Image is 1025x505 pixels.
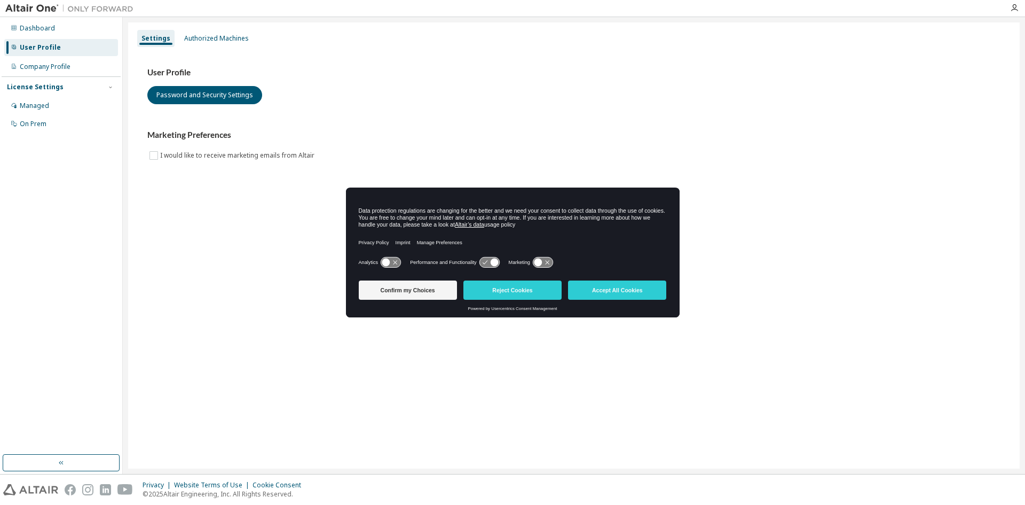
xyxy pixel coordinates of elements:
[20,102,49,110] div: Managed
[184,34,249,43] div: Authorized Machines
[20,43,61,52] div: User Profile
[253,481,307,490] div: Cookie Consent
[147,67,1000,78] h3: User Profile
[143,490,307,499] p: © 2025 Altair Engineering, Inc. All Rights Reserved.
[147,86,262,104] button: Password and Security Settings
[143,481,174,490] div: Privacy
[147,130,1000,141] h3: Marketing Preferences
[20,63,70,71] div: Company Profile
[20,120,46,128] div: On Prem
[7,83,64,91] div: License Settings
[117,484,133,495] img: youtube.svg
[65,484,76,495] img: facebook.svg
[3,484,58,495] img: altair_logo.svg
[174,481,253,490] div: Website Terms of Use
[141,34,170,43] div: Settings
[160,149,317,162] label: I would like to receive marketing emails from Altair
[100,484,111,495] img: linkedin.svg
[5,3,139,14] img: Altair One
[20,24,55,33] div: Dashboard
[82,484,93,495] img: instagram.svg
